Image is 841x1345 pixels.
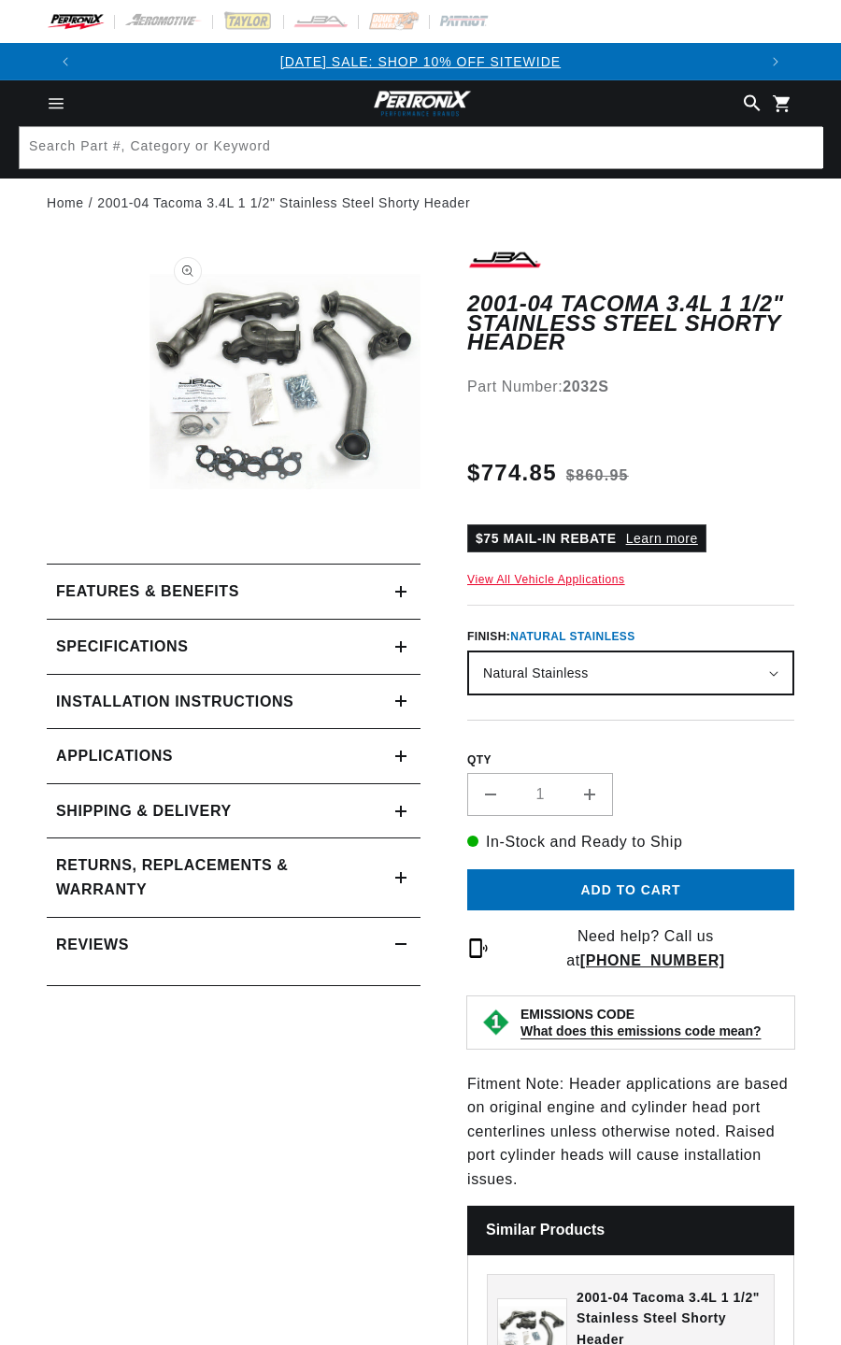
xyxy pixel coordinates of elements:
[580,952,725,968] a: [PHONE_NUMBER]
[47,729,420,784] a: Applications
[467,456,557,490] span: $774.85
[566,465,629,487] s: $860.95
[47,918,420,972] summary: Reviews
[47,43,84,80] button: Translation missing: en.sections.announcements.previous_announcement
[369,88,472,119] img: Pertronix
[84,51,757,72] div: 1 of 3
[467,524,706,552] p: $75 MAIL-IN REBATE
[467,752,794,768] label: QTY
[733,93,774,114] summary: Search Part #, Category or Keyword
[56,799,232,823] h2: Shipping & Delivery
[47,193,84,213] a: Home
[47,620,420,674] summary: Specifications
[510,630,634,643] span: Natural Stainless
[56,744,173,768] span: Applications
[467,1206,794,1255] h2: Similar Products
[97,193,470,213] a: 2001-04 Tacoma 3.4L 1 1/2" Stainless Steel Shorty Header
[563,379,608,394] strong: 2032S
[520,1006,780,1039] button: EMISSIONS CODEWhat does this emissions code mean?
[467,375,794,399] div: Part Number:
[84,51,757,72] div: Announcement
[20,127,823,168] input: Search Part #, Category or Keyword
[467,869,794,911] button: Add to cart
[47,675,420,729] summary: Installation instructions
[467,573,625,586] a: View All Vehicle Applications
[47,193,794,213] nav: breadcrumbs
[497,924,794,972] p: Need help? Call us at
[280,54,561,69] a: [DATE] SALE: SHOP 10% OFF SITEWIDE
[36,93,77,114] summary: Menu
[520,1007,634,1022] strong: EMISSIONS CODE
[626,531,698,546] a: Learn more
[520,1023,762,1038] strong: What does this emissions code mean?
[47,838,420,916] summary: Returns, Replacements & Warranty
[47,565,420,619] summary: Features & Benefits
[56,690,293,714] h2: Installation instructions
[56,933,129,957] h2: Reviews
[467,294,794,351] h1: 2001-04 Tacoma 3.4L 1 1/2" Stainless Steel Shorty Header
[56,635,188,659] h2: Specifications
[757,43,794,80] button: Translation missing: en.sections.announcements.next_announcement
[467,628,794,645] label: Finish:
[47,784,420,838] summary: Shipping & Delivery
[467,830,794,854] p: In-Stock and Ready to Ship
[56,579,239,604] h2: Features & Benefits
[56,853,349,901] h2: Returns, Replacements & Warranty
[47,246,420,526] media-gallery: Gallery Viewer
[780,127,821,168] button: Search Part #, Category or Keyword
[481,1008,511,1037] img: Emissions code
